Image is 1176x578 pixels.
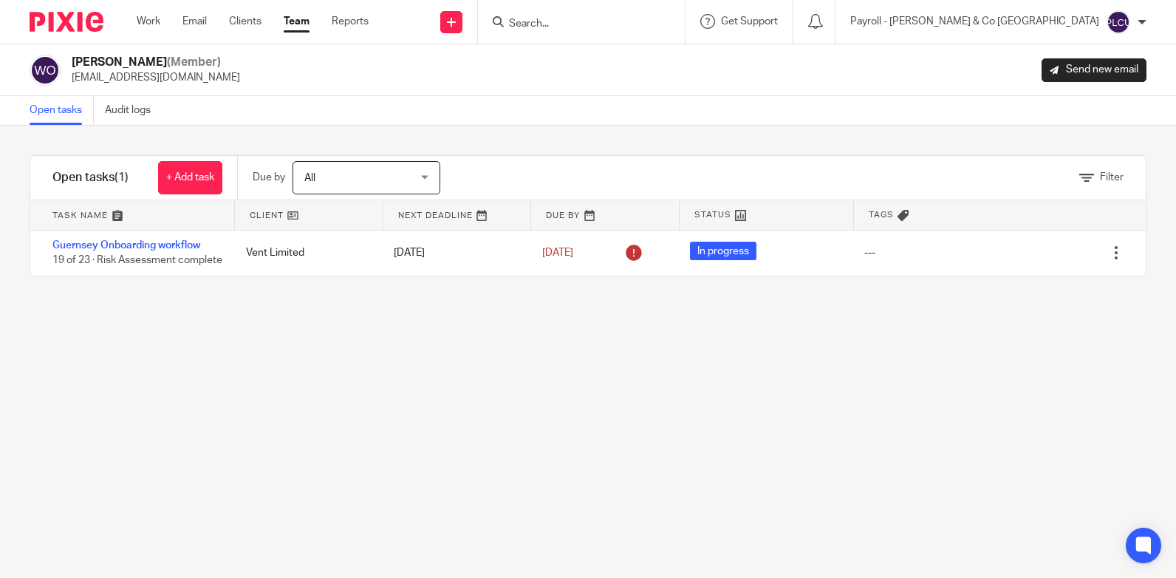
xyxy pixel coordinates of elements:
a: Reports [332,14,369,29]
a: Send new email [1042,58,1146,82]
span: 19 of 23 · Risk Assessment complete [52,256,222,266]
p: Payroll - [PERSON_NAME] & Co [GEOGRAPHIC_DATA] [850,14,1099,29]
span: (1) [114,171,129,183]
a: Work [137,14,160,29]
a: + Add task [158,161,222,194]
span: Filter [1100,172,1124,183]
p: [EMAIL_ADDRESS][DOMAIN_NAME] [72,70,240,85]
a: Open tasks [30,96,94,125]
a: Audit logs [105,96,162,125]
img: Pixie [30,12,103,32]
img: svg%3E [1107,10,1130,34]
h1: Open tasks [52,170,129,186]
span: Status [694,208,731,221]
a: Email [182,14,207,29]
a: Team [284,14,310,29]
h2: [PERSON_NAME] [72,55,240,70]
a: Guernsey Onboarding workflow [52,240,200,251]
span: (Member) [167,56,221,68]
span: All [304,173,315,183]
span: Get Support [721,16,778,27]
img: svg%3E [30,55,61,86]
div: --- [864,245,875,260]
input: Search [507,18,640,31]
div: [DATE] [379,238,527,268]
span: In progress [690,242,756,260]
span: Tags [869,208,894,221]
span: [DATE] [542,248,573,258]
a: Clients [229,14,261,29]
div: Vent Limited [231,238,379,268]
p: Due by [253,170,285,185]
